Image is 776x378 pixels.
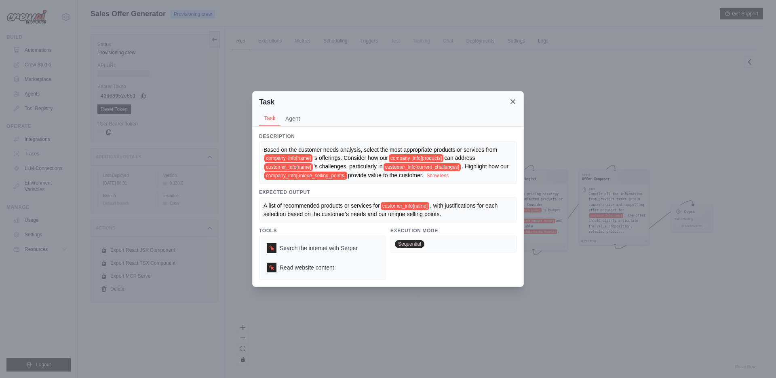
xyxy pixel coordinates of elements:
[264,154,312,162] span: company_info[name]
[264,172,347,180] span: company_info[unique_selling_points]
[264,147,497,153] span: Based on the customer needs analysis, select the most appropriate products or services from
[395,240,424,248] span: Sequential
[462,163,508,170] span: . Highlight how our
[389,154,443,162] span: company_info[products]
[259,96,274,108] h2: Task
[314,163,383,170] span: 's challenges, particularly in
[280,111,305,126] button: Agent
[384,163,461,171] span: customer_info[current_challenges]
[444,155,475,161] span: can address
[280,263,334,272] span: Read website content
[259,111,280,126] button: Task
[259,133,517,140] h3: Description
[264,202,380,209] span: A list of recommended products or services for
[390,227,517,234] h3: Execution Mode
[259,189,517,195] h3: Expected Output
[259,227,386,234] h3: Tools
[313,155,388,161] span: 's offerings. Consider how our
[348,172,424,178] span: provide value to the customer.
[264,163,313,171] span: customer_info[name]
[736,339,776,378] iframe: Chat Widget
[280,244,358,252] span: Search the internet with Serper
[427,172,449,179] button: Show less
[381,202,429,210] span: customer_info[name]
